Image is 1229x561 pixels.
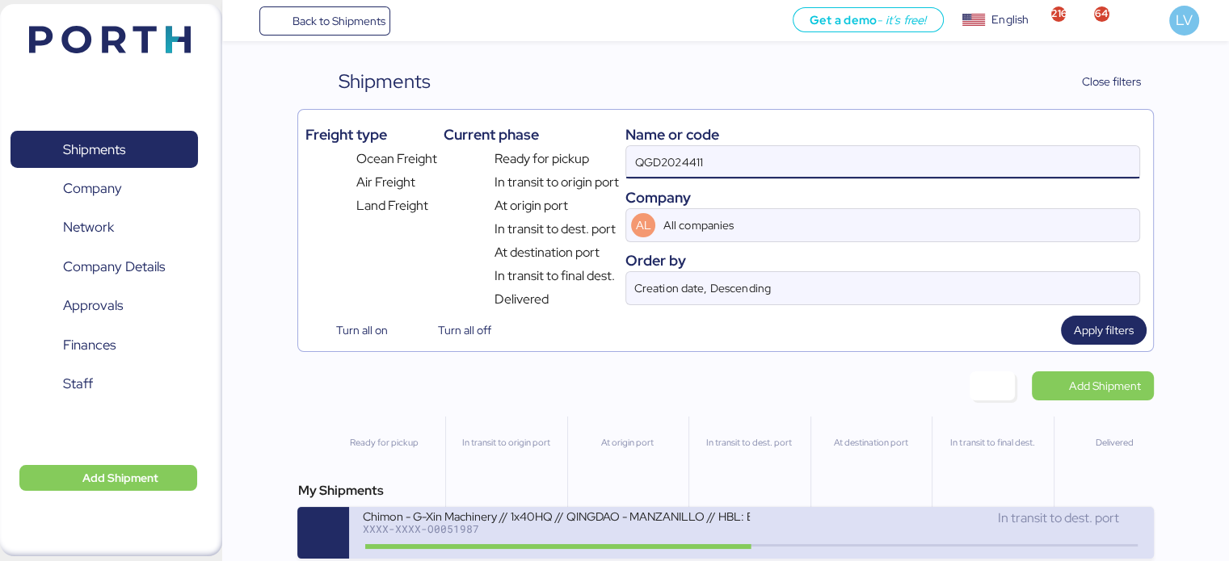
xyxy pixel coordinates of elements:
span: Turn all off [438,320,491,340]
a: Back to Shipments [259,6,391,36]
div: Order by [625,249,1139,271]
span: In transit to origin port [495,173,619,192]
span: In transit to final dest. [495,266,615,286]
span: In transit to dest. port [997,509,1118,526]
a: Approvals [11,287,198,324]
span: Add Shipment [82,468,158,488]
span: Approvals [63,294,123,317]
div: Chimon - G-Xin Machinery // 1x40HQ // QINGDAO - MANZANILLO // HBL: BJSSE2507008 MBL: QGD2024411 [362,509,750,522]
span: Ready for pickup [495,149,589,169]
a: Finances [11,327,198,364]
span: Ocean Freight [356,149,437,169]
div: My Shipments [297,481,1153,500]
a: Add Shipment [1032,371,1154,400]
span: Air Freight [356,173,415,192]
div: Company [625,186,1139,208]
a: Network [11,209,198,246]
span: Turn all on [336,320,388,340]
button: Menu [232,7,259,35]
a: Shipments [11,131,198,168]
div: Shipments [339,67,431,96]
button: Add Shipment [19,465,197,491]
span: LV [1176,10,1192,31]
span: Company [63,177,122,200]
span: At destination port [495,243,600,262]
span: In transit to dest. port [495,220,616,239]
span: AL [636,216,651,234]
span: Back to Shipments [292,11,385,31]
input: AL [660,209,1093,241]
a: Company [11,170,198,207]
span: Shipments [63,138,125,161]
button: Apply filters [1061,316,1147,345]
span: Network [63,216,114,239]
button: Turn all on [305,316,400,345]
button: Turn all off [407,316,504,345]
div: Name or code [625,124,1139,145]
div: XXXX-XXXX-O0051987 [362,523,750,534]
div: In transit to final dest. [939,436,1046,450]
div: At origin port [575,436,681,450]
span: Apply filters [1074,320,1134,340]
div: Delivered [1061,436,1168,450]
div: English [991,11,1029,28]
div: Ready for pickup [330,436,437,450]
span: Delivered [495,290,549,309]
a: Company Details [11,249,198,286]
span: Land Freight [356,196,428,216]
div: Freight type [305,124,436,145]
span: Staff [63,372,93,396]
span: Add Shipment [1069,376,1141,396]
a: Staff [11,366,198,403]
span: At origin port [495,196,568,216]
div: At destination port [818,436,924,450]
div: In transit to origin port [452,436,559,450]
span: Company Details [63,255,165,278]
button: Close filters [1049,67,1154,96]
span: Finances [63,333,116,357]
div: In transit to dest. port [696,436,802,450]
div: Current phase [444,124,619,145]
span: Close filters [1082,72,1141,91]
